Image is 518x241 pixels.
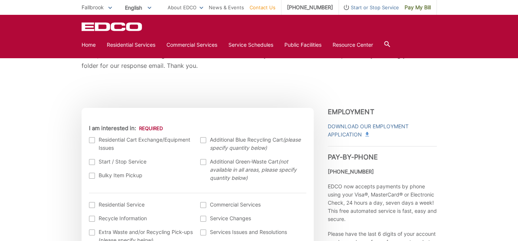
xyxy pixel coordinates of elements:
em: (not available in all areas, please specify quantity below) [210,158,297,181]
a: Service Schedules [228,41,273,49]
a: About EDCO [168,3,203,11]
span: Fallbrook [82,4,104,10]
label: Commercial Services [200,201,304,209]
label: Recycle Information [89,214,193,222]
a: Public Facilities [284,41,321,49]
a: EDCD logo. Return to the homepage. [82,22,143,31]
label: Residential Cart Exchange/Equipment Issues [89,136,193,152]
h3: Employment [328,108,437,116]
a: Commercial Services [166,41,217,49]
strong: [PHONE_NUMBER] [328,168,374,175]
em: (please specify quantity below) [210,136,301,151]
label: Services Issues and Resolutions [200,228,304,236]
label: Residential Service [89,201,193,209]
h3: Pay-by-Phone [328,146,437,161]
a: Residential Services [107,41,155,49]
a: News & Events [209,3,244,11]
span: Additional Green-Waste Cart [210,158,304,182]
span: Pay My Bill [405,3,431,11]
label: Start / Stop Service [89,158,193,166]
a: Contact Us [250,3,276,11]
span: Additional Blue Recycling Cart [210,136,304,152]
a: Home [82,41,96,49]
label: I am interested in: [89,125,163,132]
p: EDCO now accepts payments by phone using your Visa®, MasterCard® or Electronic Check, 24 hours a ... [328,182,437,223]
span: English [119,1,157,14]
a: Resource Center [333,41,373,49]
label: Service Changes [200,214,304,222]
a: Download Our Employment Application [328,122,437,139]
label: Bulky Item Pickup [89,171,193,179]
